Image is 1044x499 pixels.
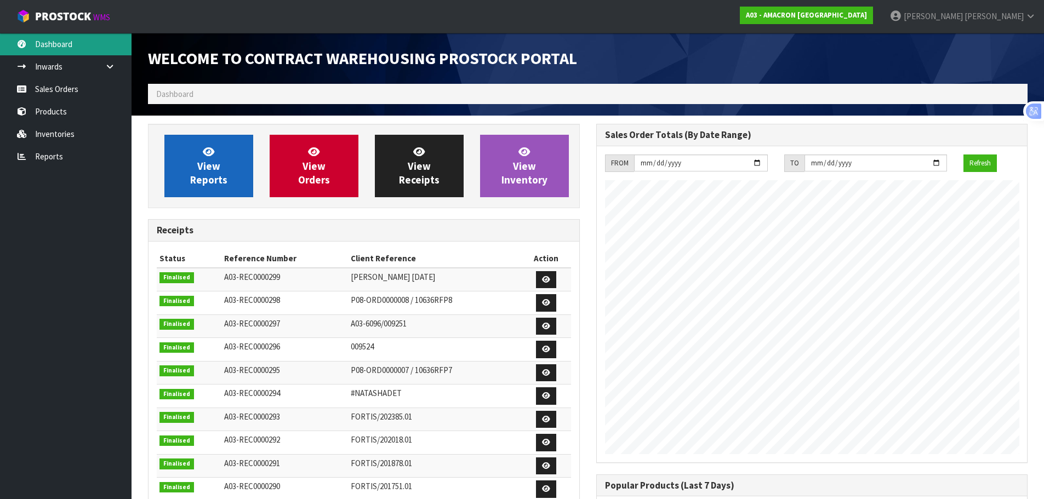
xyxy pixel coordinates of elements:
[224,365,280,375] span: A03-REC0000295
[965,11,1024,21] span: [PERSON_NAME]
[224,411,280,422] span: A03-REC0000293
[159,365,194,376] span: Finalised
[159,319,194,330] span: Finalised
[157,250,221,267] th: Status
[224,481,280,491] span: A03-REC0000290
[159,458,194,469] span: Finalised
[904,11,963,21] span: [PERSON_NAME]
[501,145,547,186] span: View Inventory
[351,272,435,282] span: [PERSON_NAME] [DATE]
[157,225,571,236] h3: Receipts
[159,435,194,446] span: Finalised
[480,135,569,197] a: ViewInventory
[351,411,412,422] span: FORTIS/202385.01
[605,154,634,172] div: FROM
[746,10,867,20] strong: A03 - AMACRON [GEOGRAPHIC_DATA]
[351,434,412,445] span: FORTIS/202018.01
[159,296,194,307] span: Finalised
[351,458,412,468] span: FORTIS/201878.01
[16,9,30,23] img: cube-alt.png
[224,434,280,445] span: A03-REC0000292
[963,154,997,172] button: Refresh
[164,135,253,197] a: ViewReports
[224,341,280,352] span: A03-REC0000296
[159,412,194,423] span: Finalised
[224,458,280,468] span: A03-REC0000291
[221,250,348,267] th: Reference Number
[351,341,374,352] span: 009524
[270,135,358,197] a: ViewOrders
[351,481,412,491] span: FORTIS/201751.01
[148,48,577,68] span: Welcome to Contract Warehousing ProStock Portal
[224,388,280,398] span: A03-REC0000294
[399,145,440,186] span: View Receipts
[224,272,280,282] span: A03-REC0000299
[224,318,280,329] span: A03-REC0000297
[159,389,194,400] span: Finalised
[351,388,402,398] span: #NATASHADET
[35,9,91,24] span: ProStock
[298,145,330,186] span: View Orders
[375,135,464,197] a: ViewReceipts
[351,318,407,329] span: A03-6096/009251
[348,250,522,267] th: Client Reference
[784,154,805,172] div: TO
[351,365,452,375] span: P08-ORD0000007 / 10636RFP7
[156,89,193,99] span: Dashboard
[159,482,194,493] span: Finalised
[605,480,1019,491] h3: Popular Products (Last 7 Days)
[159,342,194,353] span: Finalised
[224,295,280,305] span: A03-REC0000298
[93,12,110,22] small: WMS
[190,145,227,186] span: View Reports
[522,250,571,267] th: Action
[159,272,194,283] span: Finalised
[605,130,1019,140] h3: Sales Order Totals (By Date Range)
[351,295,452,305] span: P08-ORD0000008 / 10636RFP8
